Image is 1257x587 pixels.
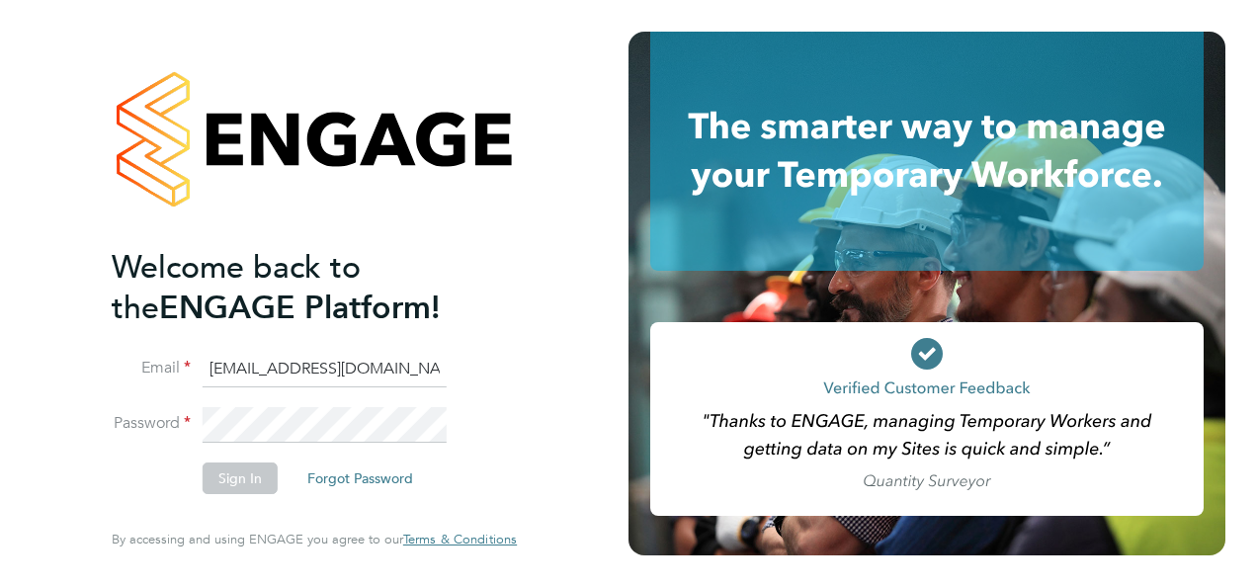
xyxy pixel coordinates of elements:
[203,352,447,387] input: Enter your work email...
[403,531,517,547] span: Terms & Conditions
[112,247,497,328] h2: ENGAGE Platform!
[112,413,191,434] label: Password
[203,462,278,494] button: Sign In
[112,248,361,327] span: Welcome back to the
[112,531,517,547] span: By accessing and using ENGAGE you agree to our
[112,358,191,378] label: Email
[292,462,429,494] button: Forgot Password
[403,532,517,547] a: Terms & Conditions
